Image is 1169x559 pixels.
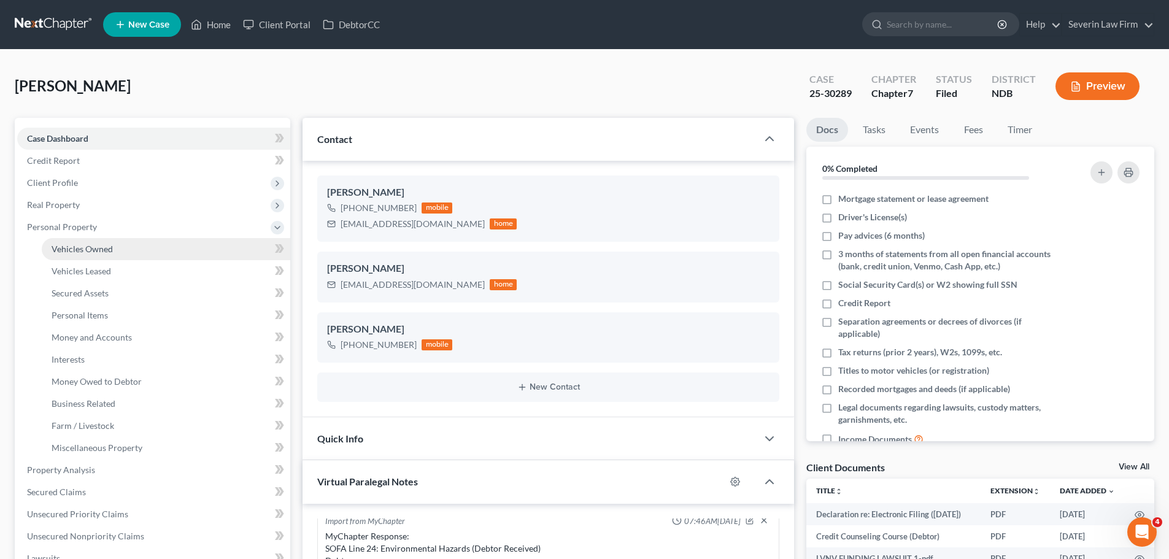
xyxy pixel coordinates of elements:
[27,509,128,519] span: Unsecured Priority Claims
[42,282,290,304] a: Secured Assets
[822,163,878,174] strong: 0% Completed
[838,315,1057,340] span: Separation agreements or decrees of divorces (if applicable)
[838,229,925,242] span: Pay advices (6 months)
[871,87,916,101] div: Chapter
[327,185,770,200] div: [PERSON_NAME]
[1050,525,1125,547] td: [DATE]
[954,118,993,142] a: Fees
[1062,13,1154,36] a: Severin Law Firm
[809,72,852,87] div: Case
[816,486,843,495] a: Titleunfold_more
[1050,503,1125,525] td: [DATE]
[422,339,452,350] div: mobile
[838,211,907,223] span: Driver's License(s)
[317,433,363,444] span: Quick Info
[936,72,972,87] div: Status
[317,133,352,145] span: Contact
[128,20,169,29] span: New Case
[1152,517,1162,527] span: 4
[809,87,852,101] div: 25-30289
[27,531,144,541] span: Unsecured Nonpriority Claims
[42,393,290,415] a: Business Related
[27,487,86,497] span: Secured Claims
[17,503,290,525] a: Unsecured Priority Claims
[684,515,741,527] span: 07:46AM[DATE]
[17,525,290,547] a: Unsecured Nonpriority Claims
[341,218,485,230] div: [EMAIL_ADDRESS][DOMAIN_NAME]
[52,420,114,431] span: Farm / Livestock
[835,488,843,495] i: unfold_more
[52,398,115,409] span: Business Related
[936,87,972,101] div: Filed
[990,486,1040,495] a: Extensionunfold_more
[992,72,1036,87] div: District
[27,222,97,232] span: Personal Property
[42,238,290,260] a: Vehicles Owned
[853,118,895,142] a: Tasks
[806,503,981,525] td: Declaration re: Electronic Filing ([DATE])
[27,155,80,166] span: Credit Report
[52,266,111,276] span: Vehicles Leased
[490,218,517,229] div: home
[325,515,405,528] div: Import from MyChapter
[1127,517,1157,547] iframe: Intercom live chat
[838,279,1017,291] span: Social Security Card(s) or W2 showing full SSN
[42,304,290,326] a: Personal Items
[490,279,517,290] div: home
[981,503,1050,525] td: PDF
[900,118,949,142] a: Events
[27,199,80,210] span: Real Property
[998,118,1042,142] a: Timer
[52,244,113,254] span: Vehicles Owned
[52,332,132,342] span: Money and Accounts
[15,77,131,94] span: [PERSON_NAME]
[838,401,1057,426] span: Legal documents regarding lawsuits, custody matters, garnishments, etc.
[992,87,1036,101] div: NDB
[52,310,108,320] span: Personal Items
[42,437,290,459] a: Miscellaneous Property
[1033,488,1040,495] i: unfold_more
[27,465,95,475] span: Property Analysis
[1119,463,1149,471] a: View All
[42,349,290,371] a: Interests
[908,87,913,99] span: 7
[17,459,290,481] a: Property Analysis
[838,364,989,377] span: Titles to motor vehicles (or registration)
[327,382,770,392] button: New Contact
[1020,13,1061,36] a: Help
[1108,488,1115,495] i: expand_more
[422,202,452,214] div: mobile
[17,481,290,503] a: Secured Claims
[1055,72,1140,100] button: Preview
[341,202,417,214] div: [PHONE_NUMBER]
[327,261,770,276] div: [PERSON_NAME]
[42,260,290,282] a: Vehicles Leased
[806,118,848,142] a: Docs
[871,72,916,87] div: Chapter
[27,133,88,144] span: Case Dashboard
[237,13,317,36] a: Client Portal
[317,476,418,487] span: Virtual Paralegal Notes
[806,461,885,474] div: Client Documents
[52,442,142,453] span: Miscellaneous Property
[838,433,912,445] span: Income Documents
[806,525,981,547] td: Credit Counseling Course (Debtor)
[185,13,237,36] a: Home
[327,322,770,337] div: [PERSON_NAME]
[838,346,1002,358] span: Tax returns (prior 2 years), W2s, 1099s, etc.
[17,150,290,172] a: Credit Report
[341,279,485,291] div: [EMAIL_ADDRESS][DOMAIN_NAME]
[887,13,999,36] input: Search by name...
[838,383,1010,395] span: Recorded mortgages and deeds (if applicable)
[52,354,85,364] span: Interests
[317,13,386,36] a: DebtorCC
[17,128,290,150] a: Case Dashboard
[42,371,290,393] a: Money Owed to Debtor
[1060,486,1115,495] a: Date Added expand_more
[42,415,290,437] a: Farm / Livestock
[52,376,142,387] span: Money Owed to Debtor
[341,339,417,351] div: [PHONE_NUMBER]
[42,326,290,349] a: Money and Accounts
[838,193,989,205] span: Mortgage statement or lease agreement
[838,297,890,309] span: Credit Report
